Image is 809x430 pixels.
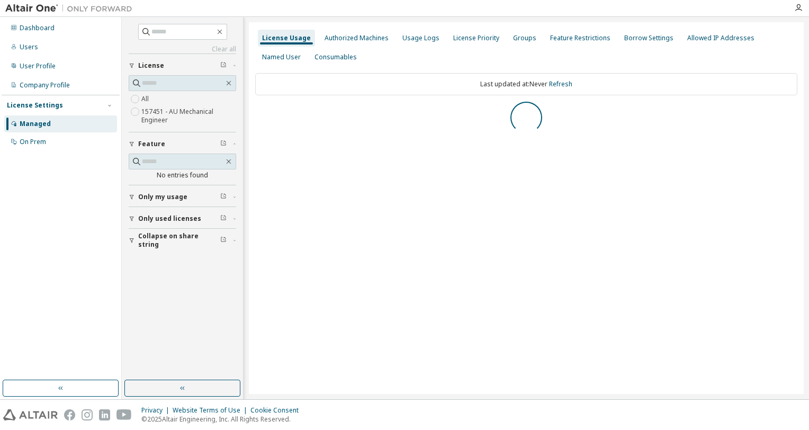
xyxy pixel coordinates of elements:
[20,120,51,128] div: Managed
[402,34,439,42] div: Usage Logs
[5,3,138,14] img: Altair One
[549,79,572,88] a: Refresh
[20,138,46,146] div: On Prem
[220,61,227,70] span: Clear filter
[138,193,187,201] span: Only my usage
[262,34,311,42] div: License Usage
[20,62,56,70] div: User Profile
[173,406,250,415] div: Website Terms of Use
[255,73,797,95] div: Last updated at: Never
[129,185,236,209] button: Only my usage
[129,171,236,180] div: No entries found
[314,53,357,61] div: Consumables
[250,406,305,415] div: Cookie Consent
[129,229,236,252] button: Collapse on share string
[513,34,536,42] div: Groups
[325,34,389,42] div: Authorized Machines
[141,105,236,127] label: 157451 - AU Mechanical Engineer
[220,236,227,245] span: Clear filter
[7,101,63,110] div: License Settings
[141,93,151,105] label: All
[220,214,227,223] span: Clear filter
[262,53,301,61] div: Named User
[64,409,75,420] img: facebook.svg
[99,409,110,420] img: linkedin.svg
[20,24,55,32] div: Dashboard
[687,34,754,42] div: Allowed IP Addresses
[138,61,164,70] span: License
[138,140,165,148] span: Feature
[129,45,236,53] a: Clear all
[550,34,610,42] div: Feature Restrictions
[141,406,173,415] div: Privacy
[141,415,305,424] p: © 2025 Altair Engineering, Inc. All Rights Reserved.
[129,54,236,77] button: License
[138,214,201,223] span: Only used licenses
[453,34,499,42] div: License Priority
[129,207,236,230] button: Only used licenses
[220,140,227,148] span: Clear filter
[20,43,38,51] div: Users
[20,81,70,89] div: Company Profile
[82,409,93,420] img: instagram.svg
[220,193,227,201] span: Clear filter
[129,132,236,156] button: Feature
[3,409,58,420] img: altair_logo.svg
[624,34,673,42] div: Borrow Settings
[138,232,220,249] span: Collapse on share string
[116,409,132,420] img: youtube.svg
